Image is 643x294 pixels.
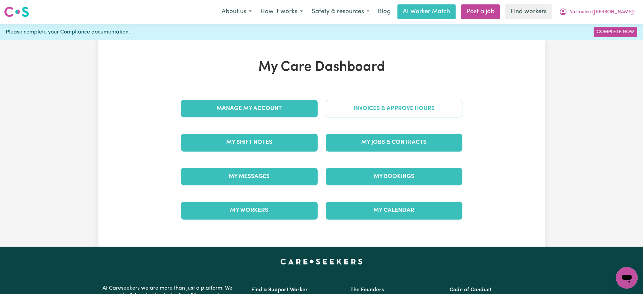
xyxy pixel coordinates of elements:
a: The Founders [350,287,384,293]
a: Careseekers home page [280,259,363,264]
a: Find workers [505,4,552,19]
a: Complete Now [594,27,637,37]
a: Post a job [461,4,500,19]
a: My Workers [181,202,318,219]
img: Careseekers logo [4,6,29,18]
button: My Account [555,5,639,19]
a: My Bookings [326,168,462,185]
h1: My Care Dashboard [177,59,466,75]
a: AI Worker Match [397,4,456,19]
a: My Messages [181,168,318,185]
span: Please complete your Compliance documentation. [6,28,130,36]
iframe: Button to launch messaging window [616,267,638,289]
a: Code of Conduct [450,287,491,293]
a: Careseekers logo [4,4,29,20]
a: My Shift Notes [181,134,318,151]
a: Blog [374,4,395,19]
a: My Calendar [326,202,462,219]
a: Invoices & Approve Hours [326,100,462,117]
a: Find a Support Worker [251,287,308,293]
a: Manage My Account [181,100,318,117]
span: Vartouhie ([PERSON_NAME]) [570,8,635,16]
a: My Jobs & Contracts [326,134,462,151]
button: How it works [256,5,307,19]
button: About us [217,5,256,19]
button: Safety & resources [307,5,374,19]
